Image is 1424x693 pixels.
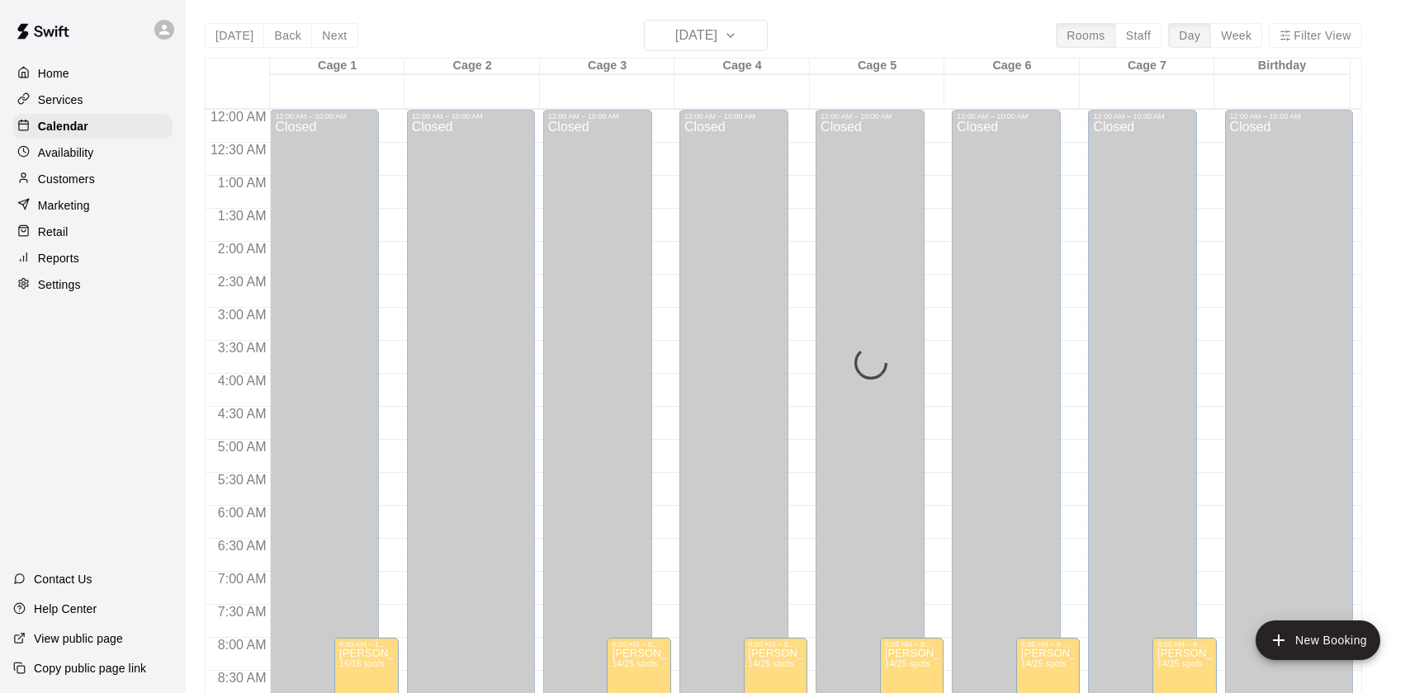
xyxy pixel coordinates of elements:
[38,224,69,240] p: Retail
[13,246,173,271] a: Reports
[206,110,271,124] span: 12:00 AM
[214,572,271,586] span: 7:00 AM
[412,112,530,120] div: 12:00 AM – 10:00 AM
[34,630,123,647] p: View public page
[38,171,95,187] p: Customers
[13,61,173,86] a: Home
[270,59,404,74] div: Cage 1
[13,114,173,139] a: Calendar
[13,272,173,297] a: Settings
[821,112,920,120] div: 12:00 AM – 10:00 AM
[684,112,783,120] div: 12:00 AM – 10:00 AM
[214,539,271,553] span: 6:30 AM
[13,167,173,191] a: Customers
[957,112,1056,120] div: 12:00 AM – 10:00 AM
[674,59,809,74] div: Cage 4
[214,407,271,421] span: 4:30 AM
[214,374,271,388] span: 4:00 AM
[1157,640,1212,648] div: 8:00 AM – 9:30 AM
[214,506,271,520] span: 6:00 AM
[749,640,803,648] div: 8:00 AM – 9:30 AM
[885,640,939,648] div: 8:00 AM – 9:30 AM
[339,659,385,668] span: 16/16 spots filled
[13,87,173,112] a: Services
[339,640,394,648] div: 8:00 AM – 11:30 AM
[34,660,146,676] p: Copy public page link
[13,193,173,218] a: Marketing
[214,176,271,190] span: 1:00 AM
[1080,59,1214,74] div: Cage 7
[1256,620,1380,660] button: add
[214,440,271,454] span: 5:00 AM
[612,640,666,648] div: 8:00 AM – 9:30 AM
[13,140,173,165] a: Availability
[38,250,79,266] p: Reports
[275,112,374,120] div: 12:00 AM – 10:00 AM
[548,112,647,120] div: 12:00 AM – 10:00 AM
[206,143,271,157] span: 12:30 AM
[612,659,657,668] span: 14/25 spots filled
[38,197,90,214] p: Marketing
[38,65,69,82] p: Home
[1021,659,1067,668] span: 14/25 spots filled
[1157,659,1203,668] span: 14/25 spots filled
[214,242,271,256] span: 2:00 AM
[34,601,97,617] p: Help Center
[1214,59,1349,74] div: Birthday
[885,659,930,668] span: 14/25 spots filled
[214,209,271,223] span: 1:30 AM
[540,59,674,74] div: Cage 3
[38,118,88,134] p: Calendar
[214,341,271,355] span: 3:30 AM
[34,571,92,587] p: Contact Us
[1021,640,1076,648] div: 8:00 AM – 9:30 AM
[214,605,271,619] span: 7:30 AM
[214,275,271,289] span: 2:30 AM
[38,276,81,293] p: Settings
[214,638,271,652] span: 8:00 AM
[38,92,83,108] p: Services
[38,144,94,161] p: Availability
[944,59,1079,74] div: Cage 6
[1230,112,1348,120] div: 12:00 AM – 10:00 AM
[1093,112,1192,120] div: 12:00 AM – 10:00 AM
[749,659,794,668] span: 14/25 spots filled
[214,671,271,685] span: 8:30 AM
[810,59,944,74] div: Cage 5
[214,308,271,322] span: 3:00 AM
[13,219,173,244] a: Retail
[214,473,271,487] span: 5:30 AM
[404,59,539,74] div: Cage 2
